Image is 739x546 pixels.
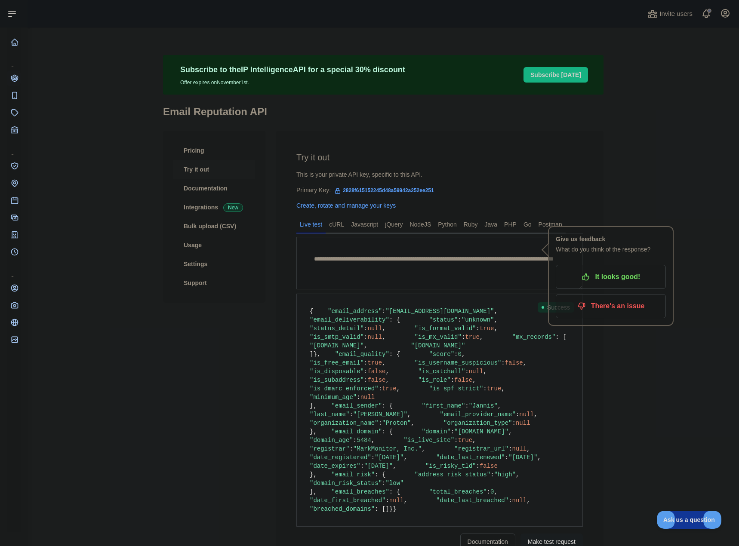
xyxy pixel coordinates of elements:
[385,497,389,504] span: :
[505,359,523,366] span: false
[310,377,364,383] span: "is_subaddress"
[382,359,385,366] span: ,
[487,385,502,392] span: true
[555,334,566,340] span: : [
[403,497,407,504] span: ,
[429,488,487,495] span: "total_breaches"
[520,218,535,231] a: Go
[367,359,382,366] span: true
[411,342,465,349] span: "[DOMAIN_NAME]"
[472,377,476,383] span: ,
[382,308,385,315] span: :
[173,141,255,160] a: Pricing
[310,351,313,358] span: ]
[173,255,255,273] a: Settings
[382,385,397,392] span: true
[458,316,462,323] span: :
[296,170,583,179] div: This is your private API key, specific to this API.
[462,351,465,358] span: ,
[382,480,385,487] span: :
[349,445,353,452] span: :
[310,471,317,478] span: },
[310,428,317,435] span: },
[512,497,527,504] span: null
[436,454,505,461] span: "date_last_renewed"
[371,437,375,444] span: ,
[364,463,393,469] span: "[DATE]"
[534,411,537,418] span: ,
[422,428,450,435] span: "domain"
[472,437,476,444] span: ,
[310,325,364,332] span: "status_detail"
[364,325,367,332] span: :
[490,488,494,495] span: 0
[403,454,407,461] span: ,
[429,385,483,392] span: "is_spf_strict"
[451,428,454,435] span: :
[465,334,480,340] span: true
[382,402,393,409] span: : {
[310,437,353,444] span: "domain_age"
[498,402,501,409] span: ,
[310,368,364,375] span: "is_disposable"
[403,437,454,444] span: "is_live_site"
[331,184,437,197] span: 2828f615152245d48a59942a252ee251
[310,394,357,401] span: "minimum_age"
[310,420,379,426] span: "organization_name"
[462,316,494,323] span: "unknown"
[505,454,508,461] span: :
[657,511,722,529] iframe: Toggle Customer Support
[483,368,487,375] span: ,
[382,428,393,435] span: : {
[494,488,498,495] span: ,
[440,411,515,418] span: "email_provider_name"
[425,463,476,469] span: "is_risky_tld"
[465,402,468,409] span: :
[328,308,382,315] span: "email_address"
[389,488,400,495] span: : {
[353,445,422,452] span: "MarkMonitor, Inc."
[310,463,360,469] span: "date_expires"
[508,497,512,504] span: :
[476,325,480,332] span: :
[331,471,375,478] span: "email_risk"
[371,454,375,461] span: :
[349,411,353,418] span: :
[364,368,367,375] span: :
[454,428,508,435] span: "[DOMAIN_NAME]"
[360,463,364,469] span: :
[310,506,375,512] span: "breached_domains"
[296,202,396,209] a: Create, rotate and manage your keys
[512,334,556,340] span: "mx_records"
[310,316,389,323] span: "email_deliverability"
[537,454,541,461] span: ,
[296,218,326,231] a: Live test
[389,497,404,504] span: null
[7,52,21,69] div: ...
[173,273,255,292] a: Support
[556,265,666,289] button: It looks good!
[385,308,494,315] span: "[EMAIL_ADDRESS][DOMAIN_NAME]"
[480,463,498,469] span: false
[7,261,21,279] div: ...
[223,203,243,212] span: New
[556,244,666,255] p: What do you think of the response?
[556,234,666,244] h1: Give us feedback
[310,411,349,418] span: "last_name"
[462,334,465,340] span: :
[454,351,458,358] span: :
[348,218,382,231] a: Javascript
[494,325,498,332] span: ,
[7,139,21,156] div: ...
[469,368,483,375] span: null
[415,334,462,340] span: "is_mx_valid"
[310,342,364,349] span: "[DOMAIN_NAME]"
[389,316,400,323] span: : {
[389,351,400,358] span: : {
[535,218,566,231] a: Postman
[418,368,465,375] span: "is_catchall"
[375,471,385,478] span: : {
[436,497,508,504] span: "date_last_breached"
[331,488,389,495] span: "email_breaches"
[483,385,487,392] span: :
